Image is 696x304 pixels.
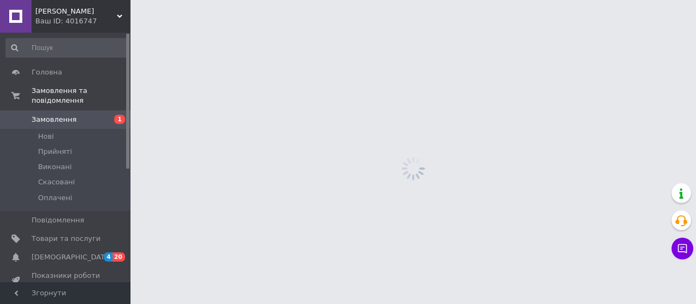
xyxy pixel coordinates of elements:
[32,271,101,290] span: Показники роботи компанії
[399,154,428,183] img: spinner_grey-bg-hcd09dd2d8f1a785e3413b09b97f8118e7.gif
[104,252,113,262] span: 4
[113,252,125,262] span: 20
[32,215,84,225] span: Повідомлення
[35,7,117,16] span: ФОП Ріпенко Андрій Васильович
[32,67,62,77] span: Головна
[114,115,125,124] span: 1
[38,132,54,141] span: Нові
[672,238,693,259] button: Чат з покупцем
[32,115,77,125] span: Замовлення
[38,147,72,157] span: Прийняті
[5,38,128,58] input: Пошук
[32,234,101,244] span: Товари та послуги
[32,252,112,262] span: [DEMOGRAPHIC_DATA]
[32,86,130,106] span: Замовлення та повідомлення
[38,193,72,203] span: Оплачені
[38,162,72,172] span: Виконані
[38,177,75,187] span: Скасовані
[35,16,130,26] div: Ваш ID: 4016747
